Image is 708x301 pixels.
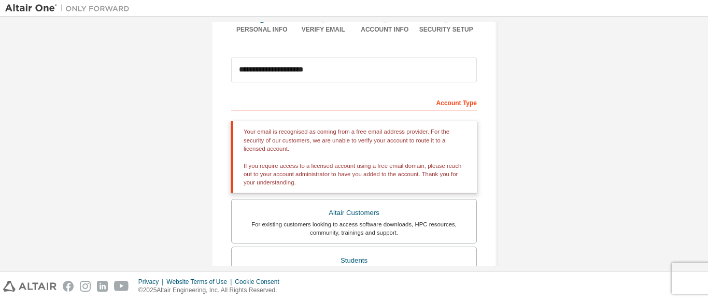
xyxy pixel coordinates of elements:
img: instagram.svg [80,281,91,292]
img: altair_logo.svg [3,281,56,292]
div: Security Setup [416,25,477,34]
div: For existing customers looking to access software downloads, HPC resources, community, trainings ... [238,220,470,237]
div: Personal Info [231,25,293,34]
div: Verify Email [293,25,355,34]
div: Altair Customers [238,206,470,220]
img: facebook.svg [63,281,74,292]
div: Account Info [354,25,416,34]
img: linkedin.svg [97,281,108,292]
div: Your email is recognised as coming from a free email address provider. For the security of our cu... [231,121,477,193]
div: Students [238,253,470,268]
div: Cookie Consent [235,278,285,286]
img: Altair One [5,3,135,13]
div: Website Terms of Use [166,278,235,286]
p: © 2025 Altair Engineering, Inc. All Rights Reserved. [138,286,286,295]
div: Account Type [231,94,477,110]
img: youtube.svg [114,281,129,292]
div: Privacy [138,278,166,286]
